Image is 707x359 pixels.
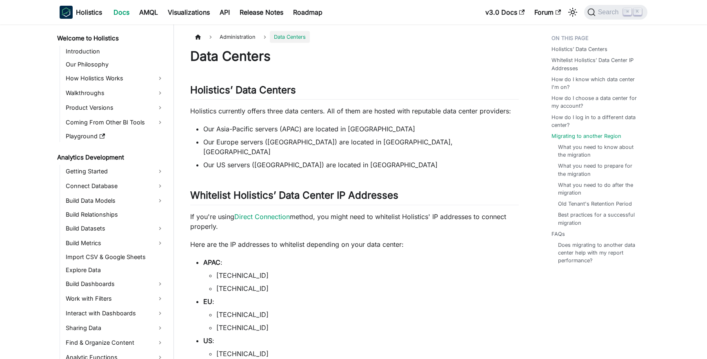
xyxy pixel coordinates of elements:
a: HolisticsHolistics [60,6,102,19]
img: Holistics [60,6,73,19]
a: How do I log in to a different data center? [551,113,643,129]
a: Build Datasets [63,222,167,235]
a: Coming From Other BI Tools [63,116,167,129]
a: Connect Database [63,179,167,193]
strong: EU [203,297,212,306]
li: [TECHNICAL_ID] [216,310,519,319]
a: What you need to know about the migration [558,143,639,159]
a: Build Relationships [63,209,167,220]
a: How do I choose a data center for my account? [551,94,643,110]
p: Here are the IP addresses to whitelist depending on your data center: [190,239,519,249]
a: Find & Organize Content [63,336,167,349]
a: Walkthroughs [63,86,167,100]
li: : [203,257,519,293]
li: [TECHNICAL_ID] [216,323,519,332]
p: If you're using method, you might need to whitelist Holistics' IP addresses to connect properly. [190,212,519,231]
span: Data Centers [270,31,310,43]
h2: Whitelist Holistics’ Data Center IP Addresses [190,189,519,205]
a: Product Versions [63,101,167,114]
kbd: K [634,8,642,16]
a: Getting Started [63,165,167,178]
a: Build Data Models [63,194,167,207]
a: v3.0 Docs [480,6,529,19]
a: Release Notes [235,6,288,19]
li: Our Europe servers ([GEOGRAPHIC_DATA]) are located in [GEOGRAPHIC_DATA], [GEOGRAPHIC_DATA] [203,137,519,157]
li: [TECHNICAL_ID] [216,284,519,293]
a: Build Metrics [63,237,167,250]
span: Search [596,9,624,16]
strong: APAC [203,258,220,266]
button: Search (Command+K) [584,5,647,20]
a: Visualizations [163,6,215,19]
a: Build Dashboards [63,277,167,290]
a: Holistics’ Data Centers [551,45,607,53]
a: API [215,6,235,19]
a: Whitelist Holistics’ Data Center IP Addresses [551,56,643,72]
a: Import CSV & Google Sheets [63,251,167,263]
a: Analytics Development [55,152,167,163]
a: Sharing Data [63,321,167,335]
li: [TECHNICAL_ID] [216,349,519,359]
p: Holistics currently offers three data centers. All of them are hosted with reputable data center ... [190,106,519,116]
nav: Docs sidebar [51,24,174,359]
li: [TECHNICAL_ID] [216,270,519,280]
a: FAQs [551,230,565,238]
a: Interact with Dashboards [63,307,167,320]
a: AMQL [134,6,163,19]
a: What you need to do after the migration [558,181,639,197]
a: Roadmap [288,6,327,19]
h2: Holistics’ Data Centers [190,84,519,100]
b: Holistics [76,7,102,17]
a: Direct Connection [234,213,290,221]
a: Our Philosophy [63,59,167,70]
li: : [203,297,519,332]
a: Old Tenant's Retention Period [558,200,632,208]
strong: US [203,337,212,345]
a: Home page [190,31,206,43]
a: Work with Filters [63,292,167,305]
a: Introduction [63,46,167,57]
a: Best practices for a successful migration [558,211,639,226]
a: What you need to prepare for the migration [558,162,639,177]
a: Migrating to another Region [551,132,621,140]
a: Playground [63,131,167,142]
button: Switch between dark and light mode (currently light mode) [566,6,579,19]
a: Forum [529,6,566,19]
li: Our Asia-Pacific servers (APAC) are located in [GEOGRAPHIC_DATA] [203,124,519,134]
a: Docs [109,6,134,19]
a: Does migrating to another data center help with my report performance? [558,241,639,265]
a: Welcome to Holistics [55,33,167,44]
a: How do I know which data center I'm on? [551,75,643,91]
a: Explore Data [63,264,167,276]
h1: Data Centers [190,48,519,64]
span: Administration [216,31,260,43]
a: How Holistics Works [63,72,167,85]
li: Our US servers ([GEOGRAPHIC_DATA]) are located in [GEOGRAPHIC_DATA] [203,160,519,170]
nav: Breadcrumbs [190,31,519,43]
kbd: ⌘ [623,8,631,16]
